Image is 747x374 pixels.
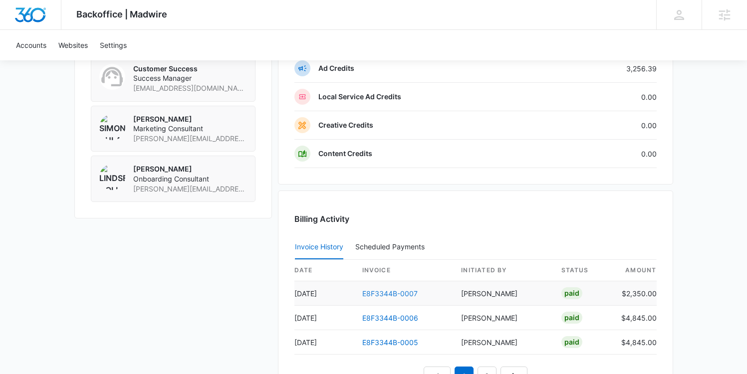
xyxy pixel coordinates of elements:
[318,120,373,130] p: Creative Credits
[362,314,418,322] a: E8F3344B-0006
[613,306,657,330] td: $4,845.00
[99,64,125,90] img: Customer Success
[294,330,354,355] td: [DATE]
[551,83,657,111] td: 0.00
[613,330,657,355] td: $4,845.00
[318,63,354,73] p: Ad Credits
[561,336,582,348] div: Paid
[453,330,553,355] td: [PERSON_NAME]
[94,30,133,60] a: Settings
[318,149,372,159] p: Content Credits
[551,54,657,83] td: 3,256.39
[354,260,454,281] th: invoice
[613,281,657,306] td: $2,350.00
[551,140,657,168] td: 0.00
[295,235,343,259] button: Invoice History
[76,9,167,19] span: Backoffice | Madwire
[52,30,94,60] a: Websites
[294,306,354,330] td: [DATE]
[294,281,354,306] td: [DATE]
[133,64,247,74] p: Customer Success
[453,260,553,281] th: Initiated By
[133,174,247,184] span: Onboarding Consultant
[133,164,247,174] p: [PERSON_NAME]
[133,73,247,83] span: Success Manager
[362,338,418,347] a: E8F3344B-0005
[553,260,613,281] th: status
[99,114,125,140] img: Simon Gulau
[318,92,401,102] p: Local Service Ad Credits
[133,184,247,194] span: [PERSON_NAME][EMAIL_ADDRESS][PERSON_NAME][DOMAIN_NAME]
[453,306,553,330] td: [PERSON_NAME]
[99,164,125,190] img: Lindsey Collett
[133,83,247,93] span: [EMAIL_ADDRESS][DOMAIN_NAME]
[613,260,657,281] th: amount
[551,111,657,140] td: 0.00
[133,134,247,144] span: [PERSON_NAME][EMAIL_ADDRESS][PERSON_NAME][DOMAIN_NAME]
[294,213,657,225] h3: Billing Activity
[561,287,582,299] div: Paid
[355,243,429,250] div: Scheduled Payments
[10,30,52,60] a: Accounts
[453,281,553,306] td: [PERSON_NAME]
[362,289,418,298] a: E8F3344B-0007
[561,312,582,324] div: Paid
[133,114,247,124] p: [PERSON_NAME]
[133,124,247,134] span: Marketing Consultant
[294,260,354,281] th: date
